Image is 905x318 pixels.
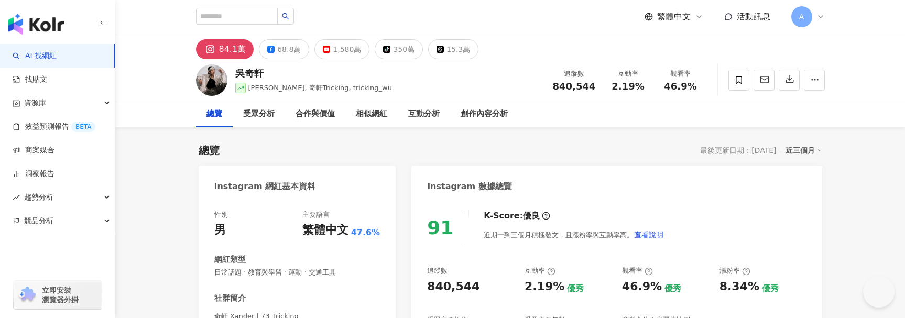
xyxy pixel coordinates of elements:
[664,283,681,294] div: 優秀
[196,64,227,96] img: KOL Avatar
[196,39,254,59] button: 84.1萬
[622,266,653,276] div: 觀看率
[351,227,380,238] span: 47.6%
[17,287,37,303] img: chrome extension
[523,210,540,222] div: 優良
[553,69,596,79] div: 追蹤數
[13,122,95,132] a: 效益預測報告BETA
[42,286,79,304] span: 立即安裝 瀏覽器外掛
[24,209,53,233] span: 競品分析
[206,108,222,120] div: 總覽
[622,279,662,295] div: 46.9%
[235,67,392,80] div: 吳奇軒
[567,283,584,294] div: 優秀
[375,39,423,59] button: 350萬
[553,81,596,92] span: 840,544
[427,266,448,276] div: 追蹤數
[446,42,470,57] div: 15.3萬
[356,108,387,120] div: 相似網紅
[427,279,479,295] div: 840,544
[314,39,369,59] button: 1,580萬
[13,51,57,61] a: searchAI 找網紅
[393,42,415,57] div: 350萬
[608,69,648,79] div: 互動率
[214,293,246,304] div: 社群簡介
[13,145,54,156] a: 商案媒合
[461,108,508,120] div: 創作內容分析
[484,224,664,245] div: 近期一到三個月積極發文，且漲粉率與互動率高。
[214,222,226,238] div: 男
[214,254,246,265] div: 網紅類型
[408,108,440,120] div: 互動分析
[243,108,275,120] div: 受眾分析
[24,185,53,209] span: 趨勢分析
[214,181,316,192] div: Instagram 網紅基本資料
[657,11,691,23] span: 繁體中文
[664,81,696,92] span: 46.9%
[428,39,478,59] button: 15.3萬
[762,283,779,294] div: 優秀
[719,266,750,276] div: 漲粉率
[14,281,102,309] a: chrome extension立即安裝 瀏覽器外掛
[282,13,289,20] span: search
[259,39,309,59] button: 68.8萬
[484,210,550,222] div: K-Score :
[248,84,392,92] span: [PERSON_NAME], 奇軒Tricking, tricking_wu
[700,146,776,155] div: 最後更新日期：[DATE]
[214,268,380,277] span: 日常話題 · 教育與學習 · 運動 · 交通工具
[525,266,555,276] div: 互動率
[296,108,335,120] div: 合作與價值
[302,210,330,220] div: 主要語言
[612,81,644,92] span: 2.19%
[8,14,64,35] img: logo
[333,42,361,57] div: 1,580萬
[737,12,770,21] span: 活動訊息
[799,11,804,23] span: A
[525,279,564,295] div: 2.19%
[277,42,301,57] div: 68.8萬
[13,74,47,85] a: 找貼文
[661,69,701,79] div: 觀看率
[214,210,228,220] div: 性別
[427,181,512,192] div: Instagram 數據總覽
[427,217,453,238] div: 91
[219,42,246,57] div: 84.1萬
[634,231,663,239] span: 查看說明
[786,144,822,157] div: 近三個月
[199,143,220,158] div: 總覽
[13,194,20,201] span: rise
[634,224,664,245] button: 查看說明
[13,169,54,179] a: 洞察報告
[302,222,348,238] div: 繁體中文
[863,276,895,308] iframe: Help Scout Beacon - Open
[24,91,46,115] span: 資源庫
[719,279,759,295] div: 8.34%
